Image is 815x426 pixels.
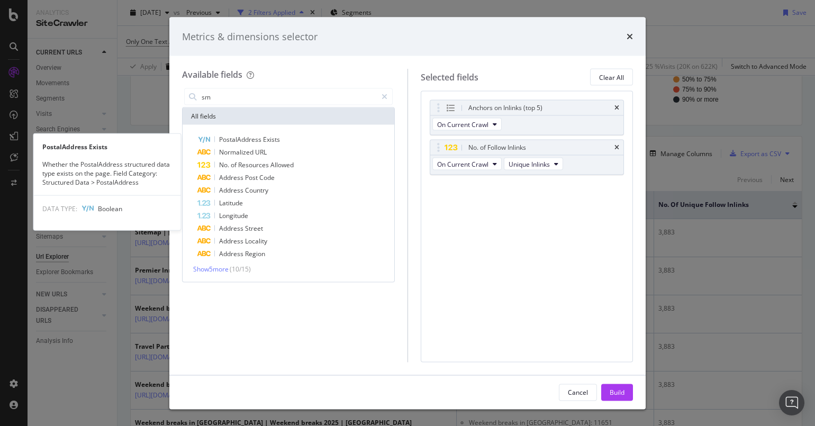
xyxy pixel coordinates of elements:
button: On Current Crawl [432,118,502,131]
div: No. of Follow InlinkstimesOn Current CrawlUnique Inlinks [430,140,624,175]
span: Street [245,224,263,233]
span: Code [259,173,275,182]
button: Unique Inlinks [504,158,563,170]
button: Clear All [590,69,633,86]
div: Selected fields [421,71,478,83]
div: Build [610,387,624,396]
div: Anchors on Inlinks (top 5) [468,103,542,113]
span: of [231,160,238,169]
span: No. [219,160,231,169]
div: modal [169,17,646,409]
span: Unique Inlinks [509,159,550,168]
span: URL [255,148,267,157]
div: times [627,30,633,43]
div: PostalAddress Exists [34,142,181,151]
span: Exists [263,135,280,144]
span: On Current Crawl [437,120,488,129]
div: Anchors on Inlinks (top 5)timesOn Current Crawl [430,100,624,135]
span: Latitude [219,198,243,207]
span: ( 10 / 15 ) [230,265,251,274]
span: Address [219,249,245,258]
div: Clear All [599,72,624,81]
span: Locality [245,237,267,246]
div: times [614,105,619,111]
span: Address [219,186,245,195]
span: Longitude [219,211,248,220]
button: Cancel [559,384,597,401]
span: PostalAddress [219,135,263,144]
span: Normalized [219,148,255,157]
div: All fields [183,108,394,125]
span: Resources [238,160,270,169]
span: Post [245,173,259,182]
span: Region [245,249,265,258]
button: On Current Crawl [432,158,502,170]
span: Allowed [270,160,294,169]
span: Address [219,224,245,233]
span: Show 5 more [193,265,229,274]
div: Open Intercom Messenger [779,390,804,415]
div: Whether the PostalAddress structured data type exists on the page. Field Category: Structured Dat... [34,159,181,186]
div: times [614,144,619,151]
span: Address [219,237,245,246]
span: On Current Crawl [437,159,488,168]
div: Metrics & dimensions selector [182,30,318,43]
span: Country [245,186,268,195]
input: Search by field name [201,89,377,105]
div: No. of Follow Inlinks [468,142,526,153]
div: Cancel [568,387,588,396]
div: Available fields [182,69,242,80]
button: Build [601,384,633,401]
span: Address [219,173,245,182]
